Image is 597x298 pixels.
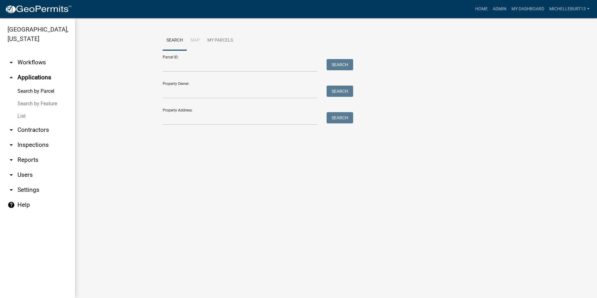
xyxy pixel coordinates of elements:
[473,3,490,15] a: Home
[327,112,353,123] button: Search
[327,59,353,70] button: Search
[7,141,15,149] i: arrow_drop_down
[7,171,15,179] i: arrow_drop_down
[7,126,15,134] i: arrow_drop_down
[163,31,187,51] a: Search
[7,59,15,66] i: arrow_drop_down
[7,201,15,209] i: help
[327,86,353,97] button: Search
[7,74,15,81] i: arrow_drop_up
[490,3,509,15] a: Admin
[7,156,15,164] i: arrow_drop_down
[7,186,15,194] i: arrow_drop_down
[509,3,547,15] a: My Dashboard
[547,3,592,15] a: michelleburt13
[204,31,237,51] a: My Parcels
